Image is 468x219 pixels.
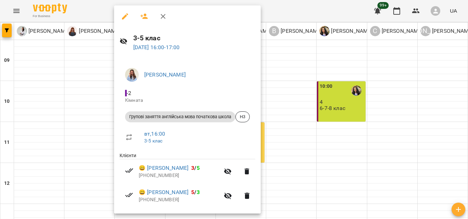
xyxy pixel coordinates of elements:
a: 3-5 клас [144,138,162,143]
span: Н3 [236,114,249,120]
p: [PHONE_NUMBER] [139,172,220,179]
svg: Візит сплачено [125,166,133,175]
a: вт , 16:00 [144,131,165,137]
a: [PERSON_NAME] [144,71,186,78]
h6: 3-5 клас [133,33,255,43]
span: 3 [191,165,194,171]
span: 3 [197,189,200,195]
a: 😀 [PERSON_NAME] [139,164,188,172]
b: / [191,189,199,195]
span: - 2 [125,90,133,96]
b: / [191,165,199,171]
div: Н3 [235,111,250,122]
a: 😀 [PERSON_NAME] [139,188,188,196]
a: [DATE] 16:00-17:00 [133,44,180,51]
span: Групові заняття англійська мова початкова школа [125,114,235,120]
svg: Візит сплачено [125,191,133,199]
span: 5 [191,189,194,195]
p: Кімната [125,97,250,104]
img: 8331ff4fd8f8f17496a27caf43209ace.JPG [125,68,139,82]
span: 5 [197,165,200,171]
p: [PHONE_NUMBER] [139,196,220,203]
